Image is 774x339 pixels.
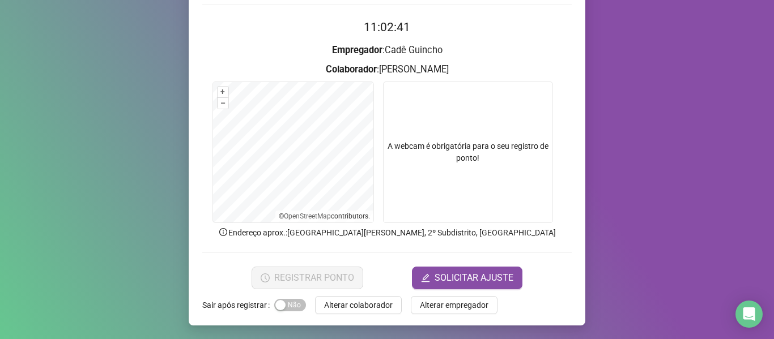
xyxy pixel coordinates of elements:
h3: : Cadê Guincho [202,43,572,58]
button: editSOLICITAR AJUSTE [412,267,522,289]
span: SOLICITAR AJUSTE [435,271,513,285]
div: Open Intercom Messenger [735,301,763,328]
h3: : [PERSON_NAME] [202,62,572,77]
button: Alterar empregador [411,296,497,314]
span: info-circle [218,227,228,237]
strong: Empregador [332,45,382,55]
a: OpenStreetMap [284,212,331,220]
li: © contributors. [279,212,370,220]
span: edit [421,273,430,282]
strong: Colaborador [326,64,377,75]
div: A webcam é obrigatória para o seu registro de ponto! [383,81,553,223]
time: 11:02:41 [364,20,410,34]
p: Endereço aprox. : [GEOGRAPHIC_DATA][PERSON_NAME], 2º Subdistrito, [GEOGRAPHIC_DATA] [202,226,572,239]
button: Alterar colaborador [315,296,402,314]
button: – [218,98,228,109]
label: Sair após registrar [202,296,274,314]
button: REGISTRAR PONTO [252,267,363,289]
span: Alterar empregador [420,299,488,311]
span: Alterar colaborador [324,299,393,311]
button: + [218,87,228,97]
